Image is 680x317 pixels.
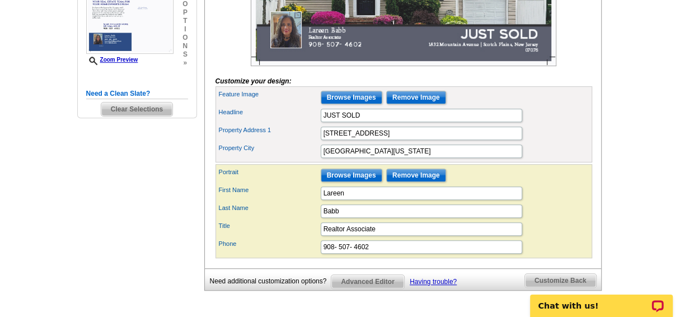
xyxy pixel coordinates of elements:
div: Need additional customization options? [210,274,331,288]
span: n [182,42,187,50]
label: Feature Image [219,90,320,99]
input: Remove Image [386,169,446,182]
input: Remove Image [386,91,446,104]
span: i [182,25,187,34]
iframe: LiveChat chat widget [523,282,680,317]
label: First Name [219,185,320,195]
span: o [182,34,187,42]
h5: Need a Clean Slate? [86,88,188,99]
span: p [182,8,187,17]
i: Customize your design: [215,77,292,85]
label: Property City [219,143,320,153]
label: Title [219,221,320,231]
input: Browse Images [321,169,382,182]
input: Browse Images [321,91,382,104]
label: Headline [219,108,320,117]
span: t [182,17,187,25]
label: Phone [219,239,320,249]
a: Advanced Editor [331,274,404,289]
span: Customize Back [525,274,596,287]
a: Zoom Preview [86,57,138,63]
span: » [182,59,187,67]
span: Clear Selections [101,102,172,116]
span: s [182,50,187,59]
a: Having trouble? [410,278,457,286]
label: Last Name [219,203,320,213]
span: Advanced Editor [331,275,404,288]
label: Portrait [219,167,320,177]
label: Property Address 1 [219,125,320,135]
